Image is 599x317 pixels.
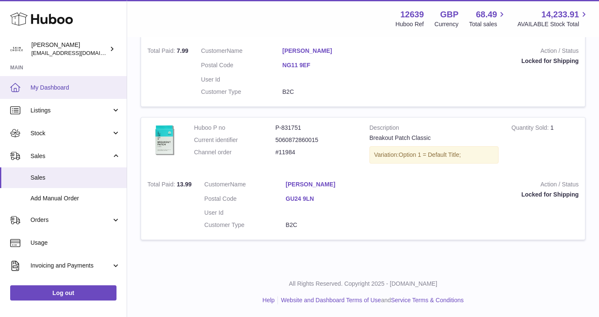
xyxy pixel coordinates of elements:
[147,47,177,56] strong: Total Paid
[31,49,125,56] span: [EMAIL_ADDRESS][DOMAIN_NAME]
[283,61,364,69] a: NG11 9EF
[10,43,23,55] img: admin@skinchoice.com
[147,124,181,158] img: 126391698654679.jpg
[263,297,275,303] a: Help
[147,181,177,190] strong: Total Paid
[201,47,283,57] dt: Name
[391,297,464,303] a: Service Terms & Conditions
[194,148,275,156] dt: Channel order
[177,47,188,54] span: 7.99
[204,209,286,217] dt: User Id
[377,47,579,57] strong: Action / Status
[396,20,424,28] div: Huboo Ref
[194,136,275,144] dt: Current identifier
[204,181,230,188] span: Customer
[177,181,191,188] span: 13.99
[399,151,461,158] span: Option 1 = Default Title;
[31,194,120,202] span: Add Manual Order
[275,148,357,156] dd: #11984
[201,88,283,96] dt: Customer Type
[369,124,499,134] strong: Description
[31,84,120,92] span: My Dashboard
[31,216,111,224] span: Orders
[380,180,579,191] strong: Action / Status
[31,174,120,182] span: Sales
[469,20,507,28] span: Total sales
[31,152,111,160] span: Sales
[505,118,585,174] td: 1
[204,195,286,205] dt: Postal Code
[201,61,283,71] dt: Postal Code
[286,221,367,229] dd: B2C
[201,76,283,84] dt: User Id
[286,180,367,189] a: [PERSON_NAME]
[278,296,463,304] li: and
[204,221,286,229] dt: Customer Type
[435,20,459,28] div: Currency
[10,285,116,301] a: Log out
[204,180,286,191] dt: Name
[31,262,111,270] span: Invoicing and Payments
[541,9,579,20] span: 14,233.91
[517,20,589,28] span: AVAILABLE Stock Total
[400,9,424,20] strong: 12639
[283,88,364,96] dd: B2C
[281,297,381,303] a: Website and Dashboard Terms of Use
[286,195,367,203] a: GU24 9LN
[194,124,275,132] dt: Huboo P no
[511,124,550,133] strong: Quantity Sold
[469,9,507,28] a: 68.49 Total sales
[440,9,458,20] strong: GBP
[377,57,579,65] div: Locked for Shipping
[31,107,111,115] span: Listings
[275,124,357,132] dd: P-831751
[31,129,111,137] span: Stock
[201,47,227,54] span: Customer
[134,280,592,288] p: All Rights Reserved. Copyright 2025 - [DOMAIN_NAME]
[380,191,579,199] div: Locked for Shipping
[369,146,499,164] div: Variation:
[476,9,497,20] span: 68.49
[283,47,364,55] a: [PERSON_NAME]
[31,41,108,57] div: [PERSON_NAME]
[31,239,120,247] span: Usage
[517,9,589,28] a: 14,233.91 AVAILABLE Stock Total
[369,134,499,142] div: Breakout Patch Classic
[275,136,357,144] dd: 5060872860015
